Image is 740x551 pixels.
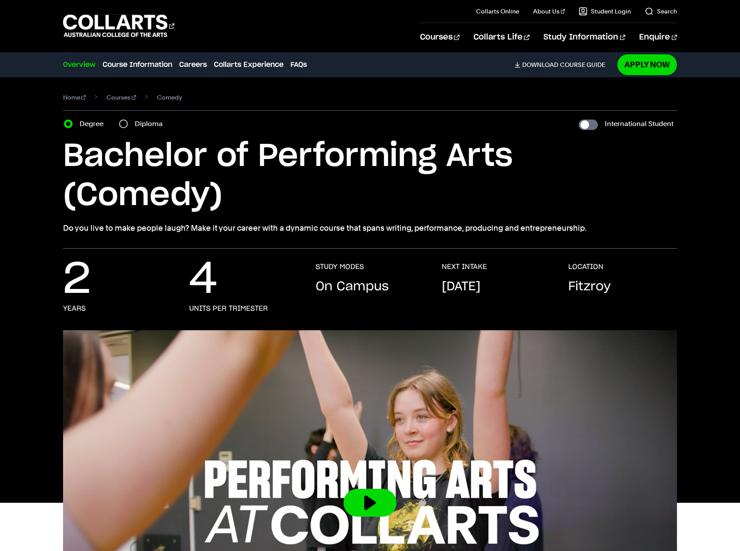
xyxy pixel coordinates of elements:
p: Fitzroy [568,278,611,295]
a: Overview [63,60,96,70]
p: 4 [189,262,217,297]
a: DownloadCourse Guide [514,61,612,69]
a: Collarts Online [476,7,519,16]
a: Home [63,91,86,103]
h3: STUDY MODES [316,262,364,271]
label: International Student [605,118,673,130]
a: Collarts Experience [214,60,283,70]
h3: LOCATION [568,262,603,271]
div: Go to homepage [63,13,174,38]
a: Search [645,7,677,16]
a: Student Login [579,7,631,16]
a: Collarts Life [473,23,530,52]
h3: units per trimester [189,304,268,313]
span: Comedy [157,91,182,103]
span: Download [522,61,558,69]
a: Courses [107,91,136,103]
a: Course Information [103,60,172,70]
a: Apply Now [617,54,677,75]
a: Study Information [543,23,625,52]
p: 2 [63,262,91,297]
a: Courses [420,23,460,52]
label: Degree [80,118,109,130]
h3: NEXT INTAKE [442,262,487,271]
h1: Bachelor of Performing Arts (Comedy) [63,137,677,215]
p: [DATE] [442,278,480,295]
h3: years [63,304,86,313]
a: FAQs [290,60,307,70]
label: Diploma [135,118,168,130]
p: Do you live to make people laugh? Make it your career with a dynamic course that spans writing, p... [63,222,677,234]
a: Careers [179,60,207,70]
a: About Us [533,7,565,16]
p: On Campus [316,278,389,295]
a: Enquire [639,23,677,52]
